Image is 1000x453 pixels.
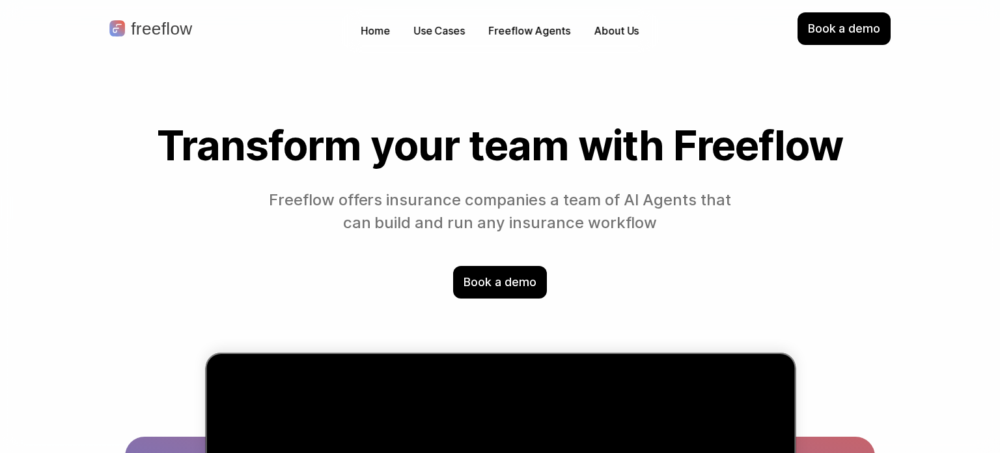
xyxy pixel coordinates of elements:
[131,20,192,37] p: freeflow
[407,21,471,41] button: Use Cases
[125,123,875,168] h1: Transform your team with Freeflow
[413,23,465,38] p: Use Cases
[464,274,536,291] p: Book a demo
[263,189,738,235] p: Freeflow offers insurance companies a team of AI Agents that can build and run any insurance work...
[808,20,880,37] p: Book a demo
[488,23,570,38] p: Freeflow Agents
[361,23,390,38] p: Home
[453,266,546,299] div: Book a demo
[482,21,577,41] a: Freeflow Agents
[798,12,891,45] div: Book a demo
[587,21,645,41] a: About Us
[594,23,639,38] p: About Us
